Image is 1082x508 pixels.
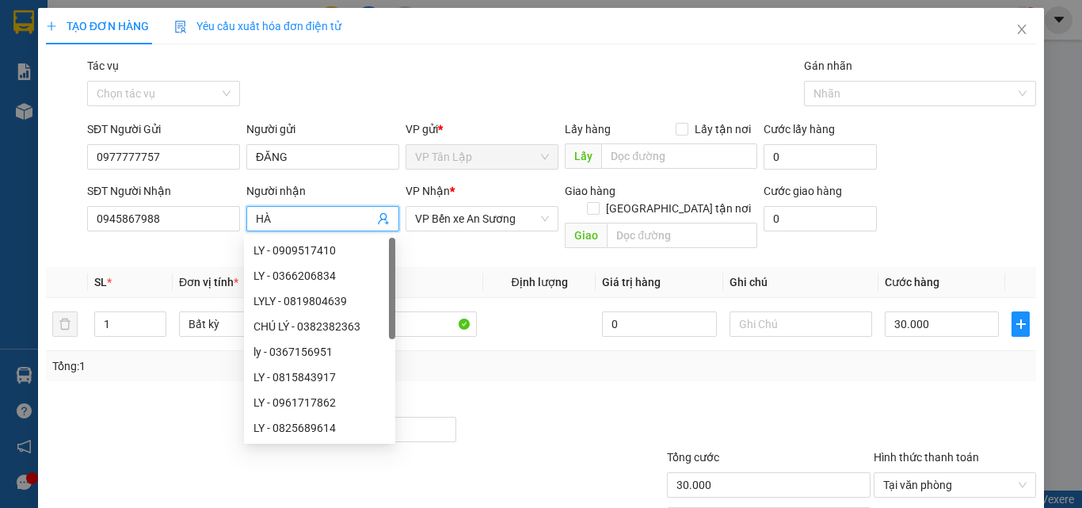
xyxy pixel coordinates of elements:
[253,292,386,310] div: LYLY - 0819804639
[244,314,395,339] div: CHÚ LÝ - 0382382363
[5,115,97,124] span: In ngày:
[602,276,661,288] span: Giá trị hàng
[253,318,386,335] div: CHÚ LÝ - 0382382363
[764,123,835,136] label: Cước lấy hàng
[511,276,567,288] span: Định lượng
[244,288,395,314] div: LYLY - 0819804639
[244,415,395,441] div: LY - 0825689614
[5,102,165,112] span: [PERSON_NAME]:
[730,311,872,337] input: Ghi Chú
[885,276,939,288] span: Cước hàng
[6,10,76,79] img: logo
[874,451,979,464] label: Hình thức thanh toán
[46,21,57,32] span: plus
[244,263,395,288] div: LY - 0366206834
[1015,23,1028,36] span: close
[253,394,386,411] div: LY - 0961717862
[174,20,341,32] span: Yêu cầu xuất hóa đơn điện tử
[565,185,615,197] span: Giao hàng
[46,20,149,32] span: TẠO ĐƠN HÀNG
[244,238,395,263] div: LY - 0909517410
[377,212,390,225] span: user-add
[1000,8,1044,52] button: Close
[764,206,877,231] input: Cước giao hàng
[1012,311,1030,337] button: plus
[415,145,549,169] span: VP Tân Lập
[406,120,558,138] div: VP gửi
[246,182,399,200] div: Người nhận
[406,185,450,197] span: VP Nhận
[723,267,878,298] th: Ghi chú
[125,48,218,67] span: 01 Võ Văn Truyện, KP.1, Phường 2
[174,21,187,33] img: icon
[565,143,601,169] span: Lấy
[244,339,395,365] div: ly - 0367156951
[883,473,1027,497] span: Tại văn phòng
[125,71,194,80] span: Hotline: 19001152
[87,120,240,138] div: SĐT Người Gửi
[43,86,194,98] span: -----------------------------------------
[244,365,395,390] div: LY - 0815843917
[87,59,119,72] label: Tác vụ
[87,182,240,200] div: SĐT Người Nhận
[1012,318,1029,330] span: plus
[35,115,97,124] span: 05:36:19 [DATE]
[179,276,238,288] span: Đơn vị tính
[667,451,719,464] span: Tổng cước
[601,143,757,169] input: Dọc đường
[334,311,477,337] input: VD: Bàn, Ghế
[764,185,842,197] label: Cước giao hàng
[253,343,386,361] div: ly - 0367156951
[244,390,395,415] div: LY - 0961717862
[565,223,607,248] span: Giao
[79,101,165,113] span: VPTL1508250002
[415,207,549,231] span: VP Bến xe An Sương
[189,312,312,336] span: Bất kỳ
[607,223,757,248] input: Dọc đường
[804,59,852,72] label: Gán nhãn
[52,311,78,337] button: delete
[253,267,386,285] div: LY - 0366206834
[253,369,386,386] div: LY - 0815843917
[125,9,217,22] strong: ĐỒNG PHƯỚC
[600,200,757,217] span: [GEOGRAPHIC_DATA] tận nơi
[253,242,386,259] div: LY - 0909517410
[565,123,611,136] span: Lấy hàng
[94,276,107,288] span: SL
[246,120,399,138] div: Người gửi
[253,419,386,437] div: LY - 0825689614
[764,144,877,170] input: Cước lấy hàng
[688,120,757,138] span: Lấy tận nơi
[125,25,213,45] span: Bến xe [GEOGRAPHIC_DATA]
[602,311,716,337] input: 0
[52,357,419,375] div: Tổng: 1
